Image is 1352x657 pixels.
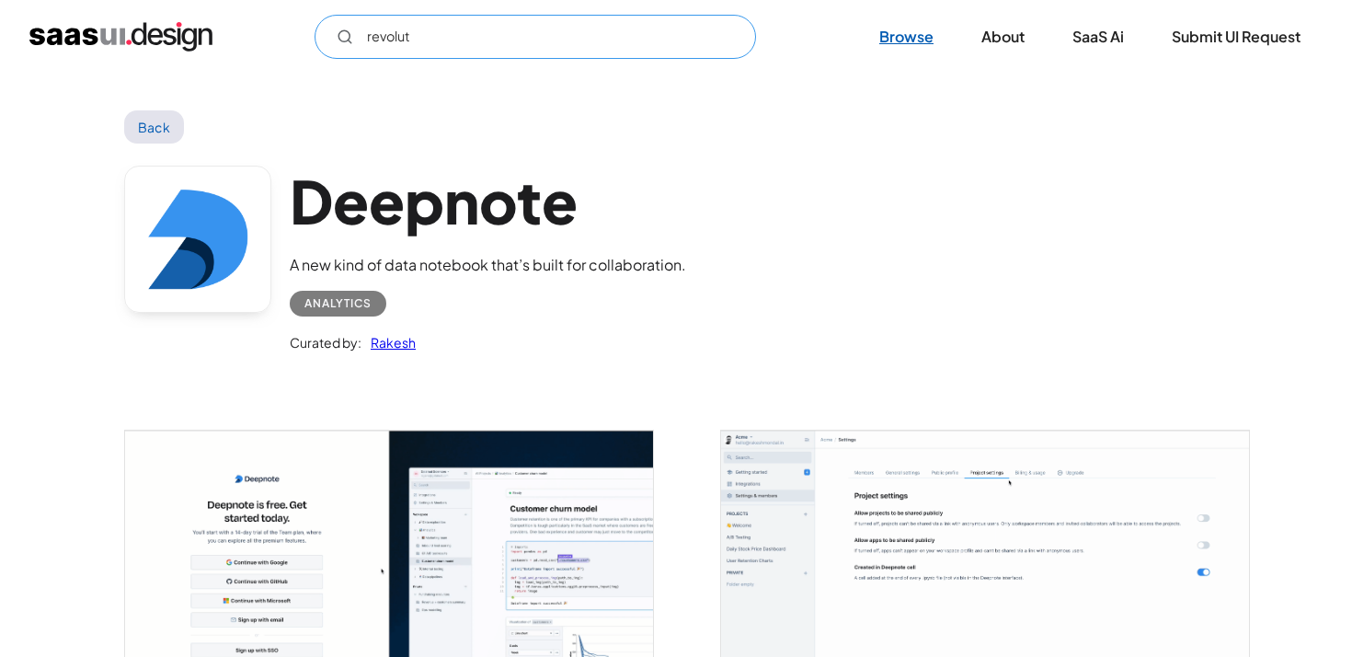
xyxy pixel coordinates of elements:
div: Curated by: [290,331,361,353]
a: Browse [857,17,956,57]
a: SaaS Ai [1050,17,1146,57]
a: About [959,17,1047,57]
div: A new kind of data notebook that’s built for collaboration. [290,254,686,276]
form: Email Form [315,15,756,59]
div: Analytics [304,293,372,315]
a: Submit UI Request [1150,17,1323,57]
a: Rakesh [361,331,416,353]
h1: Deepnote [290,166,686,236]
input: Search UI designs you're looking for... [315,15,756,59]
a: home [29,22,212,52]
a: Back [124,110,184,144]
